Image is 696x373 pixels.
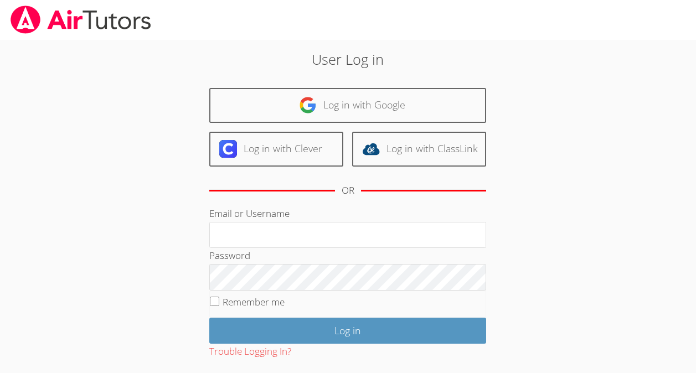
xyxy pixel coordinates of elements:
img: clever-logo-6eab21bc6e7a338710f1a6ff85c0baf02591cd810cc4098c63d3a4b26e2feb20.svg [219,140,237,158]
label: Remember me [223,296,285,308]
a: Log in with Clever [209,132,343,167]
img: google-logo-50288ca7cdecda66e5e0955fdab243c47b7ad437acaf1139b6f446037453330a.svg [299,96,317,114]
input: Log in [209,318,486,344]
label: Email or Username [209,207,290,220]
a: Log in with ClassLink [352,132,486,167]
label: Password [209,249,250,262]
img: classlink-logo-d6bb404cc1216ec64c9a2012d9dc4662098be43eaf13dc465df04b49fa7ab582.svg [362,140,380,158]
button: Trouble Logging In? [209,344,291,360]
h2: User Log in [160,49,536,70]
a: Log in with Google [209,88,486,123]
div: OR [342,183,354,199]
img: airtutors_banner-c4298cdbf04f3fff15de1276eac7730deb9818008684d7c2e4769d2f7ddbe033.png [9,6,152,34]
